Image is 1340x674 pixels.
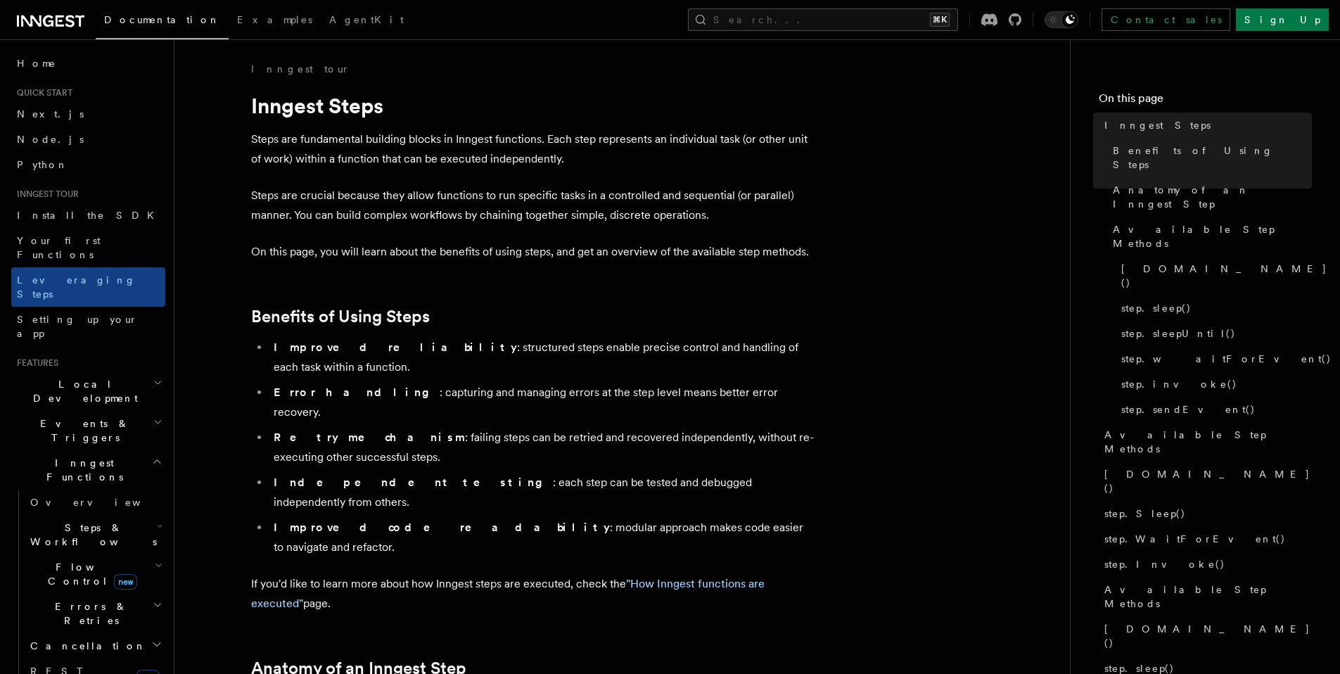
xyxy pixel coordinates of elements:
[11,371,165,411] button: Local Development
[237,14,312,25] span: Examples
[11,203,165,228] a: Install the SDK
[11,417,153,445] span: Events & Triggers
[1107,138,1312,177] a: Benefits of Using Steps
[1099,552,1312,577] a: step.Invoke()
[1104,583,1312,611] span: Available Step Methods
[1099,422,1312,462] a: Available Step Methods
[17,314,138,339] span: Setting up your app
[11,307,165,346] a: Setting up your app
[1121,262,1327,290] span: [DOMAIN_NAME]()
[1116,256,1312,295] a: [DOMAIN_NAME]()
[1113,144,1312,172] span: Benefits of Using Steps
[1113,183,1312,211] span: Anatomy of an Inngest Step
[25,639,146,653] span: Cancellation
[11,456,152,484] span: Inngest Functions
[1116,397,1312,422] a: step.sendEvent()
[274,521,610,534] strong: Improved code readability
[1099,113,1312,138] a: Inngest Steps
[25,633,165,659] button: Cancellation
[11,152,165,177] a: Python
[1099,577,1312,616] a: Available Step Methods
[11,267,165,307] a: Leveraging Steps
[1104,428,1312,456] span: Available Step Methods
[11,377,153,405] span: Local Development
[11,357,58,369] span: Features
[1104,557,1225,571] span: step.Invoke()
[251,62,350,76] a: Inngest tour
[1121,301,1192,315] span: step.sleep()
[1116,371,1312,397] a: step.invoke()
[96,4,229,39] a: Documentation
[930,13,950,27] kbd: ⌘K
[17,108,84,120] span: Next.js
[274,341,517,354] strong: Improved reliability
[17,235,101,260] span: Your first Functions
[274,476,553,489] strong: Independent testing
[1121,326,1236,341] span: step.sleepUntil()
[25,594,165,633] button: Errors & Retries
[25,521,157,549] span: Steps & Workflows
[1104,467,1312,495] span: [DOMAIN_NAME]()
[11,127,165,152] a: Node.js
[274,386,440,399] strong: Error handling
[688,8,958,31] button: Search...⌘K
[1116,295,1312,321] a: step.sleep()
[1236,8,1329,31] a: Sign Up
[11,189,79,200] span: Inngest tour
[11,51,165,76] a: Home
[25,515,165,554] button: Steps & Workflows
[251,93,814,118] h1: Inngest Steps
[1107,217,1312,256] a: Available Step Methods
[17,134,84,145] span: Node.js
[11,87,72,98] span: Quick start
[114,574,137,590] span: new
[321,4,412,38] a: AgentKit
[1121,352,1332,366] span: step.waitForEvent()
[251,129,814,169] p: Steps are fundamental building blocks in Inngest functions. Each step represents an individual ta...
[1102,8,1230,31] a: Contact sales
[1104,118,1211,132] span: Inngest Steps
[269,338,814,377] li: : structured steps enable precise control and handling of each task within a function.
[269,518,814,557] li: : modular approach makes code easier to navigate and refactor.
[1104,622,1312,650] span: [DOMAIN_NAME]()
[269,383,814,422] li: : capturing and managing errors at the step level means better error recovery.
[269,428,814,467] li: : failing steps can be retried and recovered independently, without re-executing other successful...
[1045,11,1078,28] button: Toggle dark mode
[104,14,220,25] span: Documentation
[1099,501,1312,526] a: step.Sleep()
[1121,402,1256,417] span: step.sendEvent()
[251,242,814,262] p: On this page, you will learn about the benefits of using steps, and get an overview of the availa...
[1107,177,1312,217] a: Anatomy of an Inngest Step
[1116,321,1312,346] a: step.sleepUntil()
[11,450,165,490] button: Inngest Functions
[1099,616,1312,656] a: [DOMAIN_NAME]()
[269,473,814,512] li: : each step can be tested and debugged independently from others.
[1121,377,1237,391] span: step.invoke()
[11,228,165,267] a: Your first Functions
[251,186,814,225] p: Steps are crucial because they allow functions to run specific tasks in a controlled and sequenti...
[17,274,136,300] span: Leveraging Steps
[25,490,165,515] a: Overview
[11,411,165,450] button: Events & Triggers
[329,14,404,25] span: AgentKit
[1116,346,1312,371] a: step.waitForEvent()
[1104,507,1186,521] span: step.Sleep()
[229,4,321,38] a: Examples
[1099,90,1312,113] h4: On this page
[1104,532,1286,546] span: step.WaitForEvent()
[30,497,175,508] span: Overview
[1113,222,1312,250] span: Available Step Methods
[274,431,465,444] strong: Retry mechanism
[25,554,165,594] button: Flow Controlnew
[251,307,430,326] a: Benefits of Using Steps
[17,210,162,221] span: Install the SDK
[17,159,68,170] span: Python
[11,101,165,127] a: Next.js
[25,560,155,588] span: Flow Control
[17,56,56,70] span: Home
[251,574,814,613] p: If you'd like to learn more about how Inngest steps are executed, check the page.
[1099,462,1312,501] a: [DOMAIN_NAME]()
[1099,526,1312,552] a: step.WaitForEvent()
[25,599,153,628] span: Errors & Retries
